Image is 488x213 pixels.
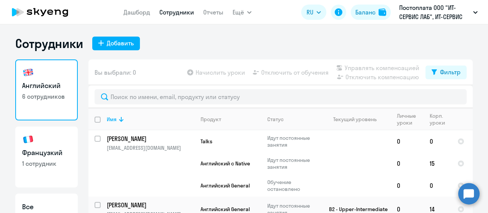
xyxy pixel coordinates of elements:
[233,8,244,17] span: Ещё
[15,127,78,187] a: Французкий1 сотрудник
[201,182,250,189] span: Английский General
[201,116,221,123] div: Продукт
[22,92,71,101] p: 6 сотрудников
[424,152,451,175] td: 15
[233,5,252,20] button: Ещё
[201,160,250,167] span: Английский с Native
[201,206,250,213] span: Английский General
[95,68,136,77] span: Вы выбрали: 0
[355,8,376,17] div: Баланс
[391,152,424,175] td: 0
[267,179,319,192] p: Обучение остановлено
[391,130,424,152] td: 0
[95,89,467,104] input: Поиск по имени, email, продукту или статусу
[107,116,117,123] div: Имя
[107,201,193,209] p: [PERSON_NAME]
[425,66,467,79] button: Фильтр
[22,159,71,168] p: 1 сотрудник
[15,36,83,51] h1: Сотрудники
[124,8,150,16] a: Дашборд
[203,8,223,16] a: Отчеты
[15,59,78,120] a: Английский6 сотрудников
[307,8,313,17] span: RU
[391,175,424,197] td: 0
[399,3,470,21] p: Постоплата ООО "ИТ-СЕРВИС ЛАБ", ИТ-СЕРВИС ЛАБ, ООО
[333,116,377,123] div: Текущий уровень
[267,116,284,123] div: Статус
[395,3,482,21] button: Постоплата ООО "ИТ-СЕРВИС ЛАБ", ИТ-СЕРВИС ЛАБ, ООО
[379,8,386,16] img: balance
[107,116,194,123] div: Имя
[107,135,193,143] p: [PERSON_NAME]
[351,5,391,20] button: Балансbalance
[301,5,326,20] button: RU
[107,201,194,209] a: [PERSON_NAME]
[22,202,71,212] h3: Все
[424,130,451,152] td: 0
[107,144,194,151] p: [EMAIL_ADDRESS][DOMAIN_NAME]
[430,112,451,126] div: Корп. уроки
[107,38,134,48] div: Добавить
[326,116,390,123] div: Текущий уровень
[92,37,140,50] button: Добавить
[440,67,461,77] div: Фильтр
[267,157,319,170] p: Идут постоянные занятия
[22,81,71,91] h3: Английский
[107,135,194,143] a: [PERSON_NAME]
[267,135,319,148] p: Идут постоянные занятия
[159,8,194,16] a: Сотрудники
[22,133,34,146] img: french
[397,112,423,126] div: Личные уроки
[424,175,451,197] td: 0
[201,138,212,145] span: Talks
[22,148,71,158] h3: Французкий
[22,66,34,78] img: english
